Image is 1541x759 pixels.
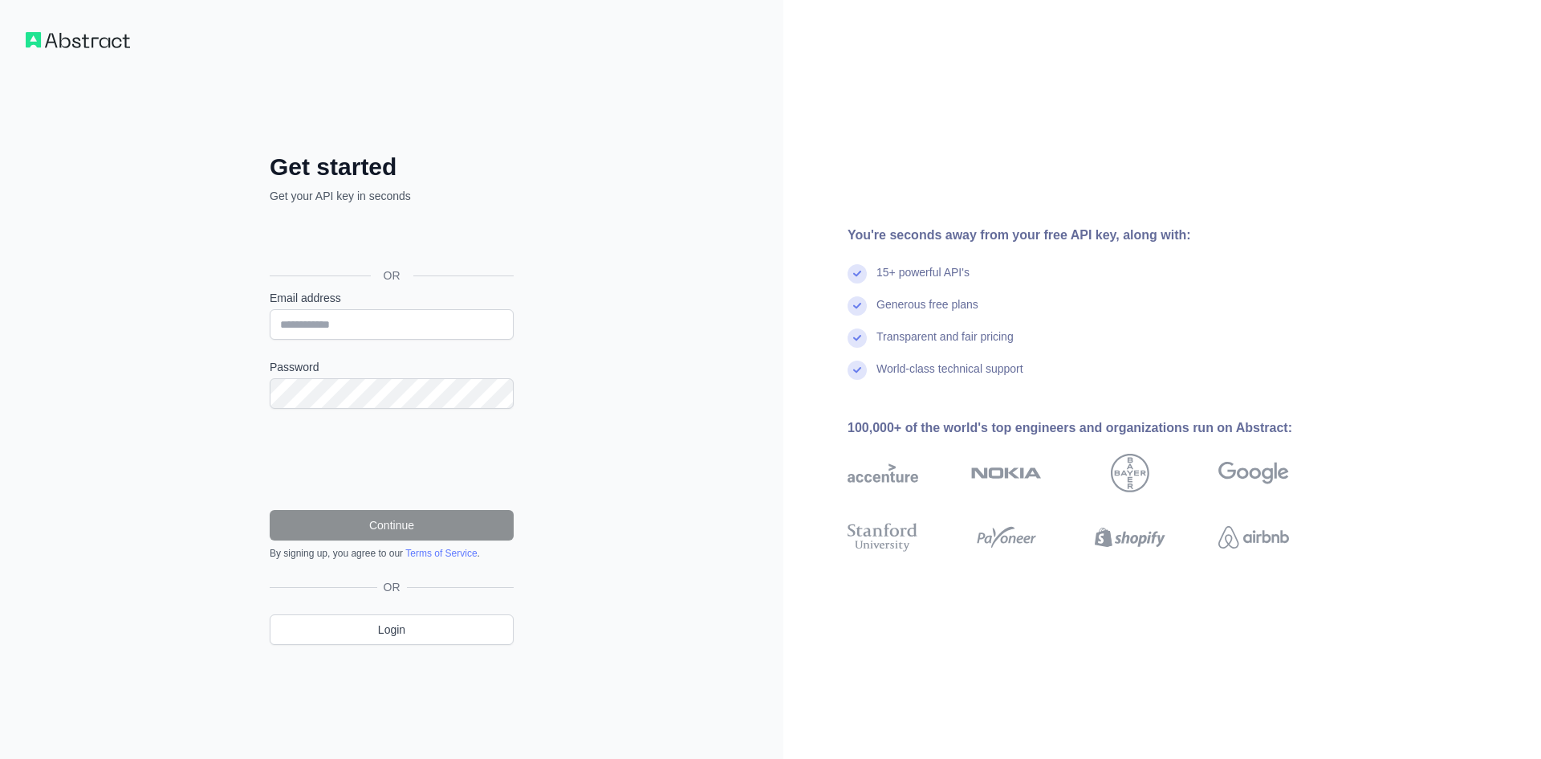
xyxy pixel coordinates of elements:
[270,510,514,541] button: Continue
[270,188,514,204] p: Get your API key in seconds
[26,32,130,48] img: Workflow
[1218,454,1289,492] img: google
[270,614,514,645] a: Login
[270,153,514,182] h2: Get started
[848,328,867,348] img: check mark
[971,454,1042,492] img: nokia
[270,428,514,491] iframe: reCAPTCHA
[405,548,477,559] a: Terms of Service
[1095,520,1165,555] img: shopify
[1111,454,1149,492] img: bayer
[270,547,514,560] div: By signing up, you agree to our .
[848,418,1340,438] div: 100,000+ of the world's top engineers and organizations run on Abstract:
[848,264,867,284] img: check mark
[1218,520,1289,555] img: airbnb
[848,226,1340,245] div: You're seconds away from your free API key, along with:
[848,361,867,380] img: check mark
[848,454,918,492] img: accenture
[371,267,413,284] span: OR
[848,296,867,316] img: check mark
[270,290,514,306] label: Email address
[270,359,514,375] label: Password
[377,579,407,595] span: OR
[876,361,1023,393] div: World-class technical support
[262,222,518,257] iframe: Button na Mag-sign in gamit ang Google
[848,520,918,555] img: stanford university
[876,264,970,296] div: 15+ powerful API's
[876,296,978,328] div: Generous free plans
[876,328,1014,361] div: Transparent and fair pricing
[971,520,1042,555] img: payoneer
